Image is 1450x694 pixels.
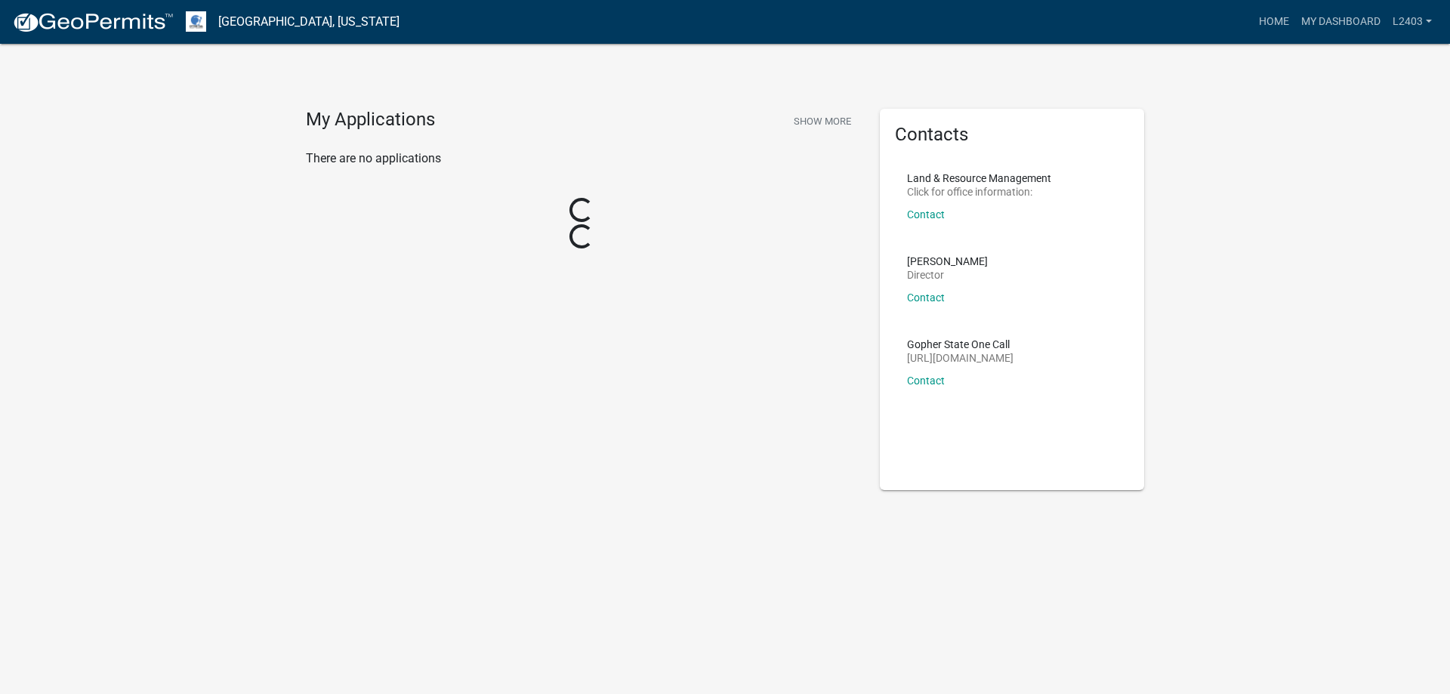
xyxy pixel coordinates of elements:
a: Contact [907,208,945,221]
p: Gopher State One Call [907,339,1013,350]
h4: My Applications [306,109,435,131]
a: L2403 [1387,8,1438,36]
a: Home [1253,8,1295,36]
img: Otter Tail County, Minnesota [186,11,206,32]
a: Contact [907,375,945,387]
p: Click for office information: [907,187,1051,197]
p: [PERSON_NAME] [907,256,988,267]
a: My Dashboard [1295,8,1387,36]
p: Director [907,270,988,280]
p: Land & Resource Management [907,173,1051,184]
p: There are no applications [306,150,857,168]
a: [GEOGRAPHIC_DATA], [US_STATE] [218,9,400,35]
p: [URL][DOMAIN_NAME] [907,353,1013,363]
button: Show More [788,109,857,134]
a: Contact [907,291,945,304]
h5: Contacts [895,124,1129,146]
